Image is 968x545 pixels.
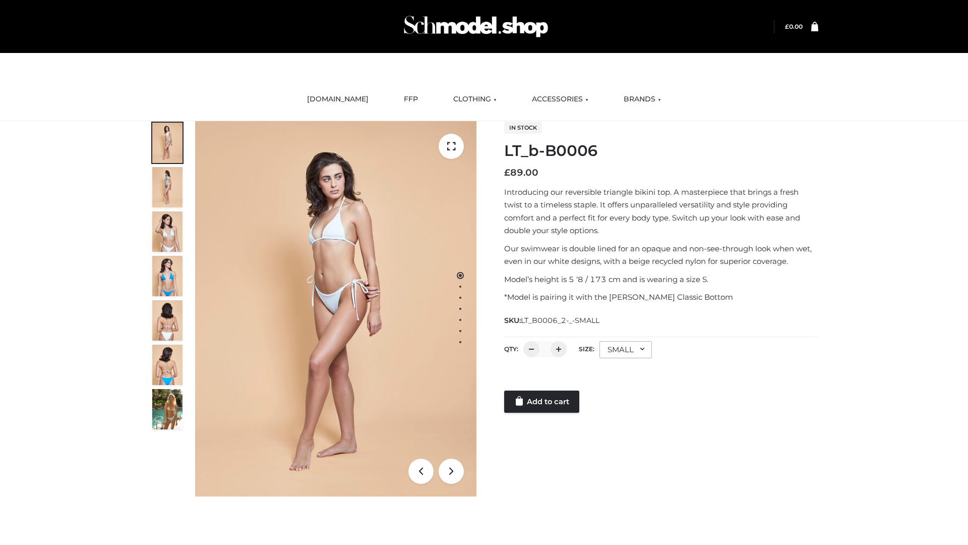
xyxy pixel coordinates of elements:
[504,291,818,304] p: *Model is pairing it with the [PERSON_NAME] Classic Bottom
[152,123,183,163] img: ArielClassicBikiniTop_CloudNine_AzureSky_OW114ECO_1-scaled.jpg
[504,122,542,134] span: In stock
[152,211,183,252] img: ArielClassicBikiniTop_CloudNine_AzureSky_OW114ECO_3-scaled.jpg
[152,345,183,385] img: ArielClassicBikiniTop_CloudNine_AzureSky_OW114ECO_8-scaled.jpg
[504,167,538,178] bdi: 89.00
[785,23,789,30] span: £
[504,391,579,413] a: Add to cart
[152,256,183,296] img: ArielClassicBikiniTop_CloudNine_AzureSky_OW114ECO_4-scaled.jpg
[152,167,183,207] img: ArielClassicBikiniTop_CloudNine_AzureSky_OW114ECO_2-scaled.jpg
[400,7,552,46] img: Schmodel Admin 964
[299,88,376,111] a: [DOMAIN_NAME]
[504,167,510,178] span: £
[504,314,600,326] span: SKU:
[152,300,183,341] img: ArielClassicBikiniTop_CloudNine_AzureSky_OW114ECO_7-scaled.jpg
[599,341,652,358] div: SMALL
[504,242,818,268] p: Our swimwear is double lined for an opaque and non-see-through look when wet, even in our white d...
[524,88,596,111] a: ACCESSORIES
[504,142,818,160] h1: LT_b-B0006
[152,389,183,429] img: Arieltop_CloudNine_AzureSky2.jpg
[446,88,504,111] a: CLOTHING
[504,345,518,353] label: QTY:
[521,316,599,325] span: LT_B0006_2-_-SMALL
[504,186,818,237] p: Introducing our reversible triangle bikini top. A masterpiece that brings a fresh twist to a time...
[396,88,426,111] a: FFP
[195,121,476,497] img: ArielClassicBikiniTop_CloudNine_AzureSky_OW114ECO_1
[616,88,669,111] a: BRANDS
[579,345,594,353] label: Size:
[504,273,818,286] p: Model’s height is 5 ‘8 / 173 cm and is wearing a size S.
[785,23,803,30] a: £0.00
[785,23,803,30] bdi: 0.00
